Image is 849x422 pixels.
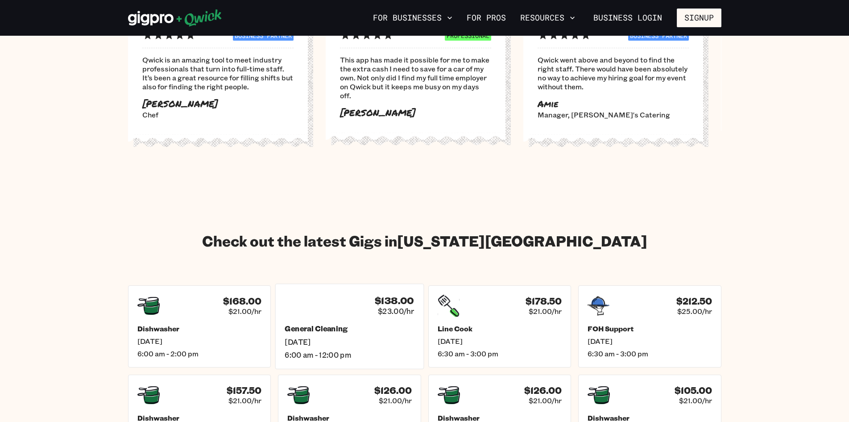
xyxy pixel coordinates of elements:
span: $25.00/hr [677,307,712,316]
span: $21.00/hr [228,396,261,405]
span: $23.00/hr [378,306,414,316]
h5: Dishwasher [137,324,262,333]
span: 6:30 am - 3:00 pm [438,349,562,358]
span: $21.00/hr [679,396,712,405]
h2: Check out the latest Gigs in [US_STATE][GEOGRAPHIC_DATA] [128,232,721,250]
span: This app has made it possible for me to make the extra cash I need to save for a car of my own. N... [340,55,491,100]
span: [DATE] [137,337,262,346]
span: [DATE] [285,337,414,347]
a: For Pros [463,10,509,25]
button: Signup [677,8,721,27]
h4: $126.00 [524,385,562,396]
a: $178.50$21.00/hrLine Cook[DATE]6:30 am - 3:00 pm [428,285,572,368]
h4: $212.50 [676,296,712,307]
a: $138.00$23.00/hrGeneral Cleaning[DATE]6:00 am - 12:00 pm [275,284,424,369]
span: Chef [142,110,158,119]
a: Business Login [586,8,670,27]
span: $21.00/hr [228,307,261,316]
h4: $105.00 [675,385,712,396]
span: 6:00 am - 12:00 pm [285,350,414,359]
span: $21.00/hr [529,396,562,405]
p: [PERSON_NAME] [142,98,294,109]
h5: Line Cook [438,324,562,333]
a: $168.00$21.00/hrDishwasher[DATE]6:00 am - 2:00 pm [128,285,271,368]
span: 6:00 am - 2:00 pm [137,349,262,358]
span: [DATE] [438,337,562,346]
h4: $126.00 [374,385,412,396]
h4: $168.00 [223,296,261,307]
h4: $157.50 [227,385,261,396]
span: $21.00/hr [529,307,562,316]
p: Amie [538,98,689,109]
span: Qwick is an amazing tool to meet industry professionals that turn into full-time staff. It’s been... [142,55,294,91]
p: [PERSON_NAME] [340,107,491,118]
span: 6:30 am - 3:00 pm [588,349,712,358]
span: Qwick went above and beyond to find the right staff. There would have been absolutely no way to a... [538,55,689,91]
button: For Businesses [369,10,456,25]
h5: FOH Support [588,324,712,333]
h4: $178.50 [526,296,562,307]
h5: General Cleaning [285,324,414,334]
span: Manager, [PERSON_NAME]'s Catering [538,110,670,119]
span: $21.00/hr [379,396,412,405]
h4: $138.00 [375,295,414,306]
button: Resources [517,10,579,25]
span: [DATE] [588,337,712,346]
a: $212.50$25.00/hrFOH Support[DATE]6:30 am - 3:00 pm [578,285,721,368]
